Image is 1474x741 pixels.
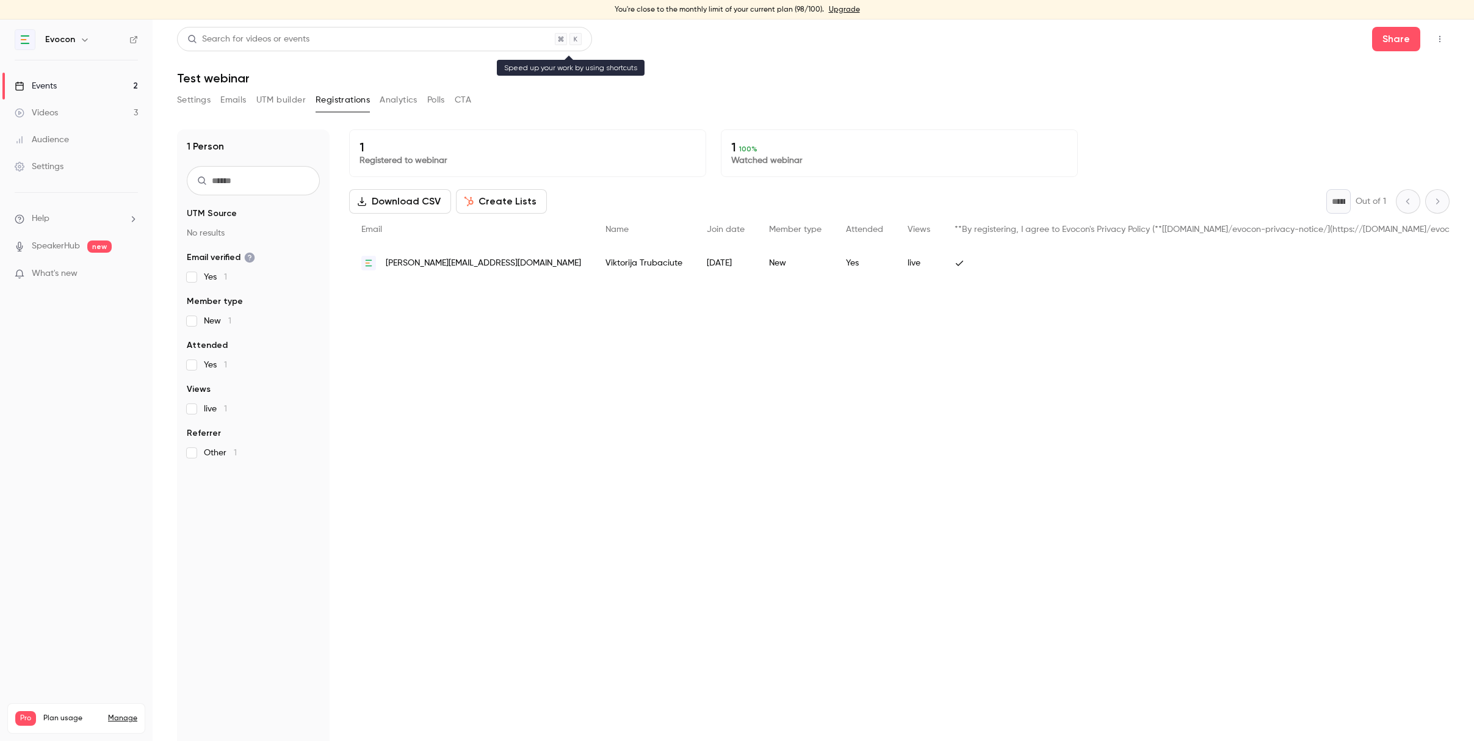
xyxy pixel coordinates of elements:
span: Name [605,225,629,234]
span: Email [361,225,382,234]
span: [PERSON_NAME][EMAIL_ADDRESS][DOMAIN_NAME] [386,257,581,270]
span: Views [187,383,211,396]
button: Registrations [316,90,370,110]
span: New [204,315,231,327]
span: Help [32,212,49,225]
p: 1 [359,140,696,154]
div: Events [15,80,57,92]
span: What's new [32,267,78,280]
p: Watched webinar [731,154,1068,167]
h1: Test webinar [177,71,1450,85]
li: help-dropdown-opener [15,212,138,225]
span: Referrer [187,427,221,439]
h6: Evocon [45,34,75,46]
a: Manage [108,714,137,723]
div: live [895,246,942,280]
p: Registered to webinar [359,154,696,167]
span: Views [908,225,930,234]
button: Create Lists [456,189,547,214]
div: Viktorija Trubaciute [593,246,695,280]
span: Member type [769,225,822,234]
button: Settings [177,90,211,110]
span: Email verified [187,251,255,264]
p: 1 [731,140,1068,154]
div: [DATE] [695,246,757,280]
span: 1 [234,449,237,457]
span: 1 [224,361,227,369]
button: Emails [220,90,246,110]
span: Yes [204,359,227,371]
a: Upgrade [829,5,860,15]
img: evocon.com [361,256,376,270]
a: SpeakerHub [32,240,80,253]
span: Attended [846,225,883,234]
div: New [757,246,834,280]
span: 100 % [739,145,757,153]
span: Join date [707,225,745,234]
div: Yes [834,246,895,280]
span: Pro [15,711,36,726]
span: Member type [187,295,243,308]
button: Polls [427,90,445,110]
button: Share [1372,27,1420,51]
span: 1 [224,273,227,281]
p: No results [187,227,320,239]
span: Other [204,447,237,459]
button: UTM builder [256,90,306,110]
button: Analytics [380,90,417,110]
span: live [204,403,227,415]
h1: 1 Person [187,139,224,154]
span: 1 [228,317,231,325]
img: Evocon [15,30,35,49]
span: Attended [187,339,228,352]
div: Settings [15,161,63,173]
div: Audience [15,134,69,146]
iframe: Noticeable Trigger [123,269,138,280]
span: 1 [224,405,227,413]
span: Yes [204,271,227,283]
span: Plan usage [43,714,101,723]
section: facet-groups [187,208,320,459]
span: UTM Source [187,208,237,220]
button: CTA [455,90,471,110]
p: Out of 1 [1356,195,1386,208]
div: Videos [15,107,58,119]
div: Search for videos or events [187,33,309,46]
button: Download CSV [349,189,451,214]
span: new [87,240,112,253]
